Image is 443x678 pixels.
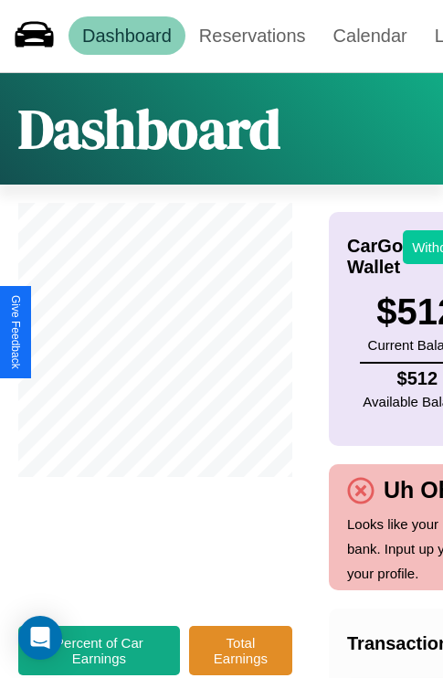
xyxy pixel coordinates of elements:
[347,236,403,278] h4: CarGo Wallet
[320,16,421,55] a: Calendar
[185,16,320,55] a: Reservations
[69,16,185,55] a: Dashboard
[189,626,292,675] button: Total Earnings
[18,626,180,675] button: Percent of Car Earnings
[18,616,62,660] div: Open Intercom Messenger
[9,295,22,369] div: Give Feedback
[18,91,280,166] h1: Dashboard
